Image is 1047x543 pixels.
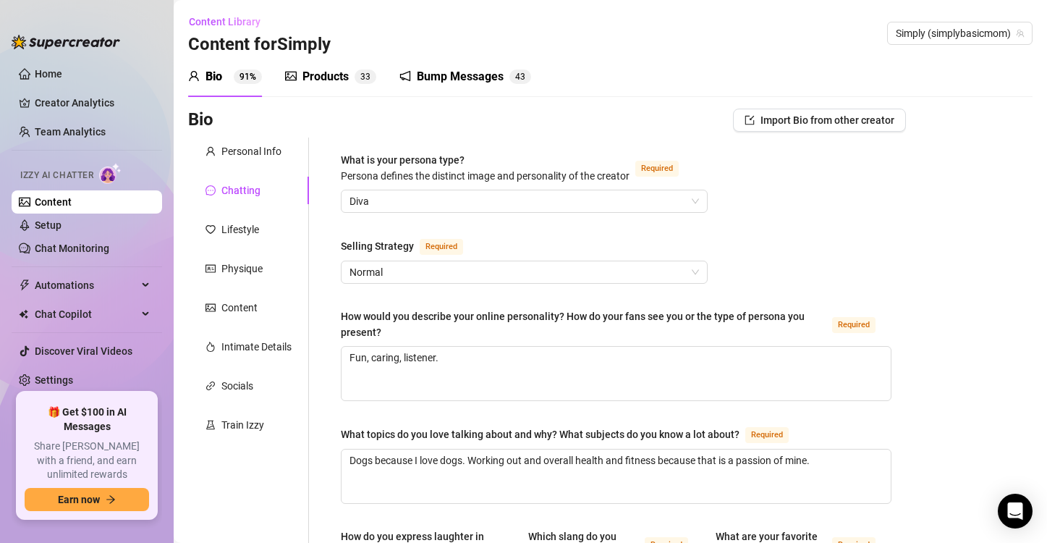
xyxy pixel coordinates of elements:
[342,347,891,400] textarea: How would you describe your online personality? How do your fans see you or the type of persona y...
[221,182,260,198] div: Chatting
[365,72,370,82] span: 3
[832,317,876,333] span: Required
[221,300,258,316] div: Content
[760,114,894,126] span: Import Bio from other creator
[745,115,755,125] span: import
[19,309,28,319] img: Chat Copilot
[35,274,137,297] span: Automations
[25,488,149,511] button: Earn nowarrow-right
[1016,29,1025,38] span: team
[420,239,463,255] span: Required
[341,308,891,340] label: How would you describe your online personality? How do your fans see you or the type of persona y...
[234,70,262,84] sup: 91%
[35,219,62,231] a: Setup
[205,342,216,352] span: fire
[355,70,376,84] sup: 33
[35,91,151,114] a: Creator Analytics
[205,185,216,195] span: message
[35,243,109,254] a: Chat Monitoring
[20,169,93,182] span: Izzy AI Chatter
[349,261,699,283] span: Normal
[205,381,216,391] span: link
[188,10,272,33] button: Content Library
[35,345,132,357] a: Discover Viral Videos
[58,494,100,505] span: Earn now
[99,163,122,184] img: AI Chatter
[19,279,30,291] span: thunderbolt
[205,146,216,156] span: user
[205,420,216,430] span: experiment
[342,450,891,503] textarea: What topics do you love talking about and why? What subjects do you know a lot about?
[896,22,1024,44] span: Simply (simplybasicmom)
[285,70,297,82] span: picture
[399,70,411,82] span: notification
[341,238,414,254] div: Selling Strategy
[221,417,264,433] div: Train Izzy
[341,154,630,182] span: What is your persona type?
[25,439,149,482] span: Share [PERSON_NAME] with a friend, and earn unlimited rewards
[35,68,62,80] a: Home
[733,109,906,132] button: Import Bio from other creator
[188,33,331,56] h3: Content for Simply
[12,35,120,49] img: logo-BBDzfeDw.svg
[189,16,260,28] span: Content Library
[205,68,222,85] div: Bio
[221,222,259,237] div: Lifestyle
[998,494,1033,529] div: Open Intercom Messenger
[745,427,789,443] span: Required
[35,126,106,138] a: Team Analytics
[35,196,72,208] a: Content
[205,224,216,235] span: heart
[302,68,349,85] div: Products
[221,143,281,159] div: Personal Info
[341,308,826,340] div: How would you describe your online personality? How do your fans see you or the type of persona y...
[515,72,520,82] span: 4
[205,303,216,313] span: picture
[341,237,479,255] label: Selling Strategy
[417,68,504,85] div: Bump Messages
[341,426,739,442] div: What topics do you love talking about and why? What subjects do you know a lot about?
[635,161,679,177] span: Required
[520,72,525,82] span: 3
[221,378,253,394] div: Socials
[341,426,805,443] label: What topics do you love talking about and why? What subjects do you know a lot about?
[221,339,292,355] div: Intimate Details
[349,190,699,212] span: Diva
[106,494,116,505] span: arrow-right
[205,264,216,274] span: idcard
[25,405,149,434] span: 🎁 Get $100 in AI Messages
[188,70,200,82] span: user
[35,303,137,326] span: Chat Copilot
[360,72,365,82] span: 3
[509,70,531,84] sup: 43
[35,374,73,386] a: Settings
[341,170,630,182] span: Persona defines the distinct image and personality of the creator
[221,261,263,277] div: Physique
[188,109,213,132] h3: Bio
